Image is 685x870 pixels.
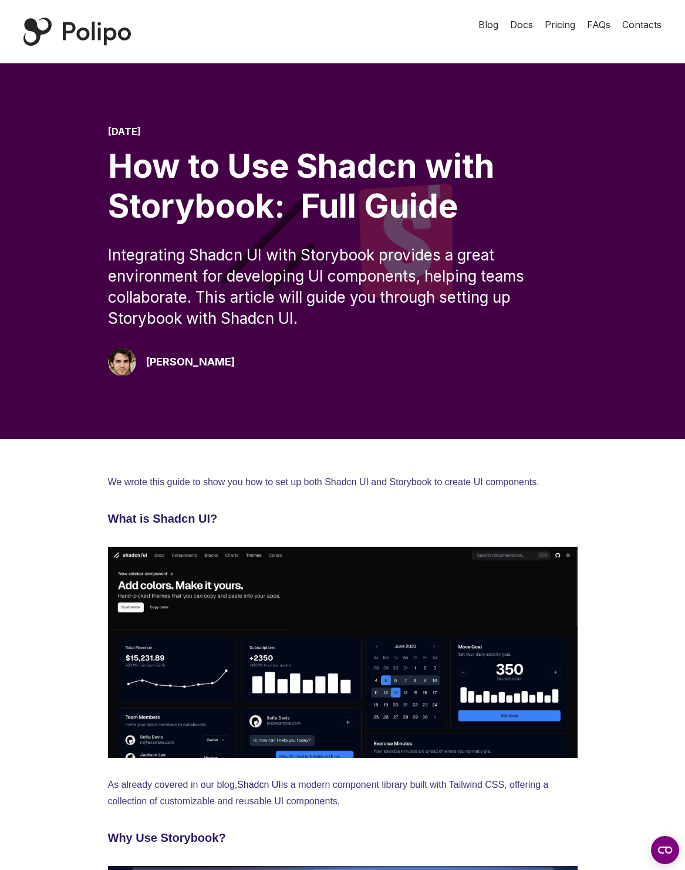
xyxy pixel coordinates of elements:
[108,147,578,225] div: How to Use Shadcn with Storybook: Full Guide
[146,354,235,370] div: [PERSON_NAME]
[108,777,578,810] p: As already covered in our blog, is a modern component library built with Tailwind CSS, offering a...
[545,19,575,31] span: Pricing
[108,509,578,528] h3: What is Shadcn UI?
[108,474,578,490] p: We wrote this guide to show you how to set up both Shadcn UI and Storybook to create UI components.
[587,18,610,32] a: FAQs
[651,836,679,864] button: Open CMP widget
[108,348,136,376] img: Giorgio Pari Polipo
[545,18,575,32] a: Pricing
[108,126,141,137] time: [DATE]
[622,19,662,31] span: Contacts
[108,828,578,847] h3: Why Use Storybook?
[622,18,662,32] a: Contacts
[587,19,610,31] span: FAQs
[108,245,578,329] div: Integrating Shadcn UI with Storybook provides a great environment for developing UI components, h...
[237,780,281,790] a: Shadcn UI
[510,18,533,32] a: Docs
[108,547,578,758] img: Shadcn UI
[510,19,533,31] span: Docs
[478,19,498,31] span: Blog
[478,18,498,32] a: Blog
